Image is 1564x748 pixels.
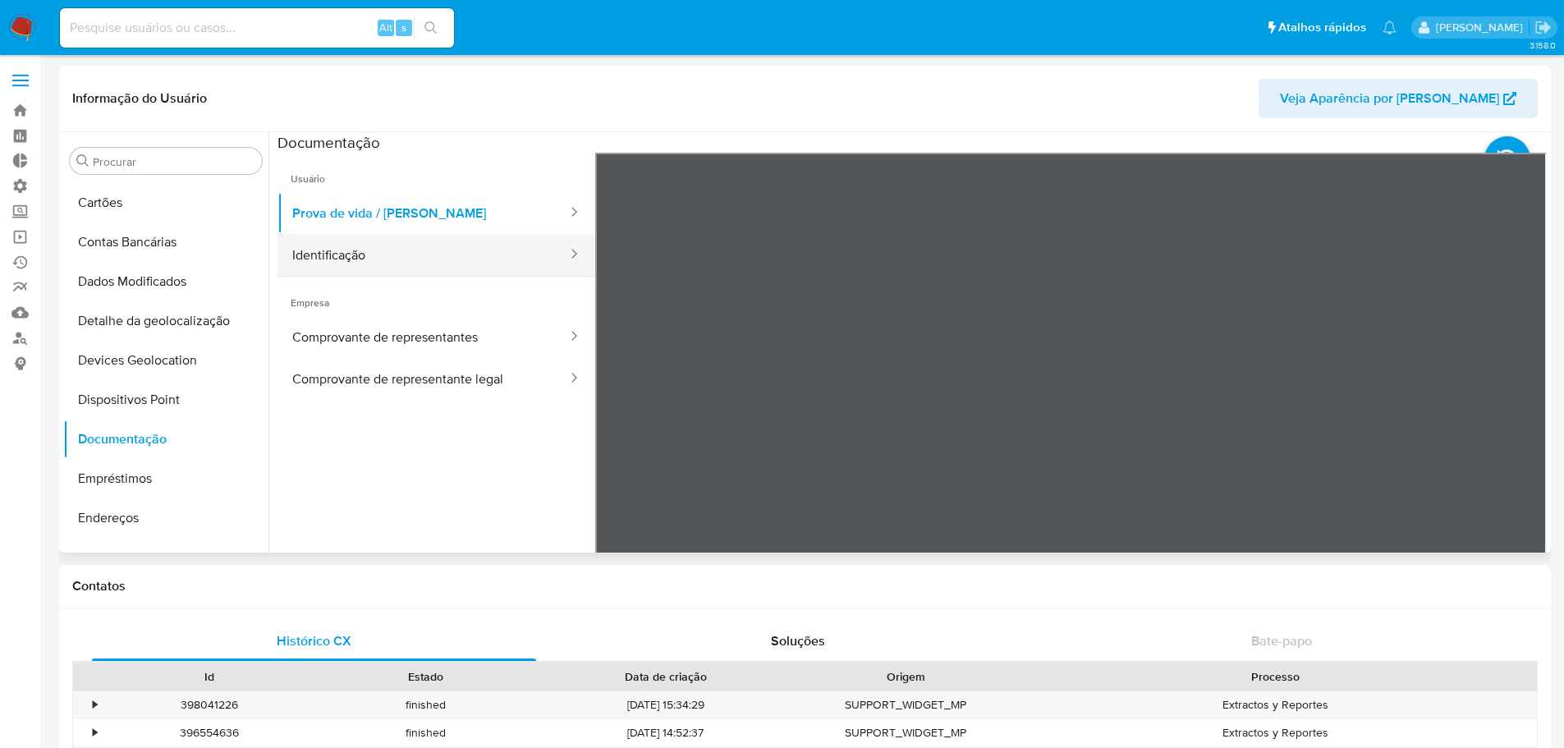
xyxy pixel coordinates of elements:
[1436,20,1529,35] p: edgar.zuliani@mercadolivre.com
[102,719,318,746] div: 396554636
[93,697,97,713] div: •
[1251,631,1312,650] span: Bate-papo
[72,578,1538,594] h1: Contatos
[63,538,268,577] button: Fecha Compliant
[63,183,268,223] button: Cartões
[1014,719,1537,746] div: Extractos y Reportes
[63,498,268,538] button: Endereços
[534,719,798,746] div: [DATE] 14:52:37
[60,17,454,39] input: Pesquise usuários ou casos...
[414,16,447,39] button: search-icon
[798,719,1014,746] div: SUPPORT_WIDGET_MP
[1025,668,1525,685] div: Processo
[63,262,268,301] button: Dados Modificados
[63,341,268,380] button: Devices Geolocation
[113,668,306,685] div: Id
[1383,21,1397,34] a: Notificações
[93,154,255,169] input: Procurar
[1534,19,1552,36] a: Sair
[798,691,1014,718] div: SUPPORT_WIDGET_MP
[102,691,318,718] div: 398041226
[401,20,406,35] span: s
[534,691,798,718] div: [DATE] 15:34:29
[1278,19,1366,36] span: Atalhos rápidos
[379,20,392,35] span: Alt
[63,459,268,498] button: Empréstimos
[771,631,825,650] span: Soluções
[545,668,787,685] div: Data de criação
[277,631,351,650] span: Histórico CX
[810,668,1002,685] div: Origem
[1014,691,1537,718] div: Extractos y Reportes
[1280,79,1499,118] span: Veja Aparência por [PERSON_NAME]
[329,668,522,685] div: Estado
[63,380,268,420] button: Dispositivos Point
[318,719,534,746] div: finished
[63,420,268,459] button: Documentação
[318,691,534,718] div: finished
[93,725,97,741] div: •
[76,154,89,167] button: Procurar
[63,301,268,341] button: Detalhe da geolocalização
[1259,79,1538,118] button: Veja Aparência por [PERSON_NAME]
[63,223,268,262] button: Contas Bancárias
[72,90,207,107] h1: Informação do Usuário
